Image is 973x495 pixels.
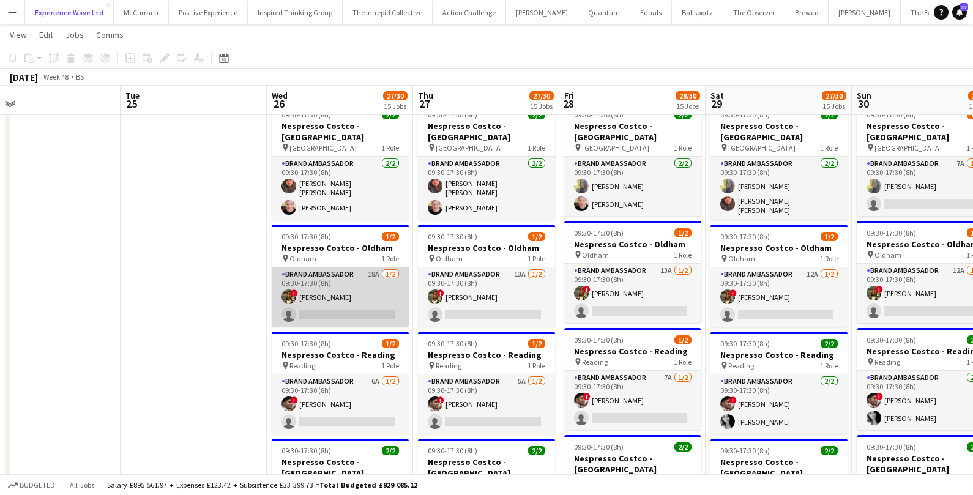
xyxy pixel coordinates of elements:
[820,143,838,152] span: 1 Role
[272,103,409,220] app-job-card: 09:30-17:30 (8h)2/2Nespresso Costco - [GEOGRAPHIC_DATA] [GEOGRAPHIC_DATA]1 RoleBrand Ambassador2/...
[272,225,409,327] div: 09:30-17:30 (8h)1/2Nespresso Costco - Oldham Oldham1 RoleBrand Ambassador18A1/209:30-17:30 (8h)![...
[582,143,649,152] span: [GEOGRAPHIC_DATA]
[562,97,574,111] span: 28
[428,446,477,455] span: 09:30-17:30 (8h)
[10,71,38,83] div: [DATE]
[674,442,692,452] span: 2/2
[418,456,555,478] h3: Nespresso Costco - [GEOGRAPHIC_DATA]
[564,221,701,323] app-job-card: 09:30-17:30 (8h)1/2Nespresso Costco - Oldham Oldham1 RoleBrand Ambassador13A1/209:30-17:30 (8h)![...
[720,339,770,348] span: 09:30-17:30 (8h)
[710,332,848,434] app-job-card: 09:30-17:30 (8h)2/2Nespresso Costco - Reading Reading1 RoleBrand Ambassador2/209:30-17:30 (8h)![P...
[672,1,723,24] button: Ballsportz
[564,157,701,216] app-card-role: Brand Ambassador2/209:30-17:30 (8h)[PERSON_NAME][PERSON_NAME]
[728,254,755,263] span: Oldham
[710,103,848,220] app-job-card: 09:30-17:30 (8h)2/2Nespresso Costco - [GEOGRAPHIC_DATA] [GEOGRAPHIC_DATA]1 RoleBrand Ambassador2/...
[418,157,555,220] app-card-role: Brand Ambassador2/209:30-17:30 (8h)[PERSON_NAME] [PERSON_NAME][PERSON_NAME]
[876,286,883,293] span: !
[343,1,433,24] button: The Intrepid Collective
[125,90,140,101] span: Tue
[418,349,555,360] h3: Nespresso Costco - Reading
[34,27,58,43] a: Edit
[583,393,591,400] span: !
[436,361,461,370] span: Reading
[381,143,399,152] span: 1 Role
[876,393,883,400] span: !
[248,1,343,24] button: Inspired Thinking Group
[506,1,578,24] button: [PERSON_NAME]
[564,90,574,101] span: Fri
[867,335,916,344] span: 09:30-17:30 (8h)
[418,225,555,327] app-job-card: 09:30-17:30 (8h)1/2Nespresso Costco - Oldham Oldham1 RoleBrand Ambassador13A1/209:30-17:30 (8h)![...
[25,1,114,24] button: Experience Wave Ltd
[272,332,409,434] app-job-card: 09:30-17:30 (8h)1/2Nespresso Costco - Reading Reading1 RoleBrand Ambassador6A1/209:30-17:30 (8h)!...
[821,232,838,241] span: 1/2
[272,267,409,327] app-card-role: Brand Ambassador18A1/209:30-17:30 (8h)![PERSON_NAME]
[564,121,701,143] h3: Nespresso Costco - [GEOGRAPHIC_DATA]
[281,339,331,348] span: 09:30-17:30 (8h)
[289,143,357,152] span: [GEOGRAPHIC_DATA]
[418,121,555,143] h3: Nespresso Costco - [GEOGRAPHIC_DATA]
[820,254,838,263] span: 1 Role
[96,29,124,40] span: Comms
[76,72,88,81] div: BST
[676,102,699,111] div: 15 Jobs
[528,361,545,370] span: 1 Role
[710,225,848,327] app-job-card: 09:30-17:30 (8h)1/2Nespresso Costco - Oldham Oldham1 RoleBrand Ambassador12A1/209:30-17:30 (8h)![...
[437,289,444,297] span: !
[829,1,901,24] button: [PERSON_NAME]
[291,396,298,404] span: !
[124,97,140,111] span: 25
[574,335,624,344] span: 09:30-17:30 (8h)
[428,339,477,348] span: 09:30-17:30 (8h)
[384,102,407,111] div: 15 Jobs
[710,456,848,478] h3: Nespresso Costco - [GEOGRAPHIC_DATA]
[428,232,477,241] span: 09:30-17:30 (8h)
[867,228,916,237] span: 09:30-17:30 (8h)
[874,143,942,152] span: [GEOGRAPHIC_DATA]
[564,328,701,430] app-job-card: 09:30-17:30 (8h)1/2Nespresso Costco - Reading Reading1 RoleBrand Ambassador7A1/209:30-17:30 (8h)!...
[382,232,399,241] span: 1/2
[874,357,900,367] span: Reading
[528,254,545,263] span: 1 Role
[564,103,701,216] div: 09:30-17:30 (8h)2/2Nespresso Costco - [GEOGRAPHIC_DATA] [GEOGRAPHIC_DATA]1 RoleBrand Ambassador2/...
[65,29,84,40] span: Jobs
[382,339,399,348] span: 1/2
[418,242,555,253] h3: Nespresso Costco - Oldham
[114,1,169,24] button: McCurrach
[564,239,701,250] h3: Nespresso Costco - Oldham
[272,242,409,253] h3: Nespresso Costco - Oldham
[5,27,32,43] a: View
[272,456,409,478] h3: Nespresso Costco - [GEOGRAPHIC_DATA]
[674,143,692,152] span: 1 Role
[270,97,288,111] span: 26
[437,396,444,404] span: !
[436,254,463,263] span: Oldham
[785,1,829,24] button: Brewco
[867,442,916,452] span: 09:30-17:30 (8h)
[10,29,27,40] span: View
[272,349,409,360] h3: Nespresso Costco - Reading
[418,374,555,434] app-card-role: Brand Ambassador5A1/209:30-17:30 (8h)![PERSON_NAME]
[582,250,609,259] span: Oldham
[820,361,838,370] span: 1 Role
[822,102,846,111] div: 15 Jobs
[710,242,848,253] h3: Nespresso Costco - Oldham
[169,1,248,24] button: Positive Experience
[272,157,409,220] app-card-role: Brand Ambassador2/209:30-17:30 (8h)[PERSON_NAME] [PERSON_NAME][PERSON_NAME]
[528,339,545,348] span: 1/2
[528,143,545,152] span: 1 Role
[528,232,545,241] span: 1/2
[530,102,553,111] div: 15 Jobs
[107,480,417,489] div: Salary £895 561.97 + Expenses £123.42 + Subsistence £33 399.73 =
[418,332,555,434] app-job-card: 09:30-17:30 (8h)1/2Nespresso Costco - Reading Reading1 RoleBrand Ambassador5A1/209:30-17:30 (8h)!...
[729,396,737,404] span: !
[720,446,770,455] span: 09:30-17:30 (8h)
[821,339,838,348] span: 2/2
[416,97,433,111] span: 27
[39,29,53,40] span: Edit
